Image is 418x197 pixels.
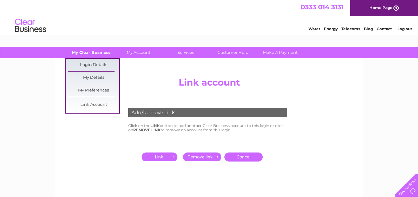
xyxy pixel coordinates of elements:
[183,152,221,161] input: Submit
[301,3,344,11] a: 0333 014 3131
[397,26,412,31] a: Log out
[160,47,211,58] a: Services
[68,72,119,84] a: My Details
[142,152,180,161] input: Submit
[341,26,360,31] a: Telecoms
[62,3,356,30] div: Clear Business is a trading name of Verastar Limited (registered in [GEOGRAPHIC_DATA] No. 3667643...
[364,26,373,31] a: Blog
[127,122,292,134] td: Click on the button to add another Clear Business account to this login or click on to remove an ...
[68,59,119,71] a: Login Details
[133,128,161,132] b: REMOVE LINK
[65,47,117,58] a: My Clear Business
[150,123,160,128] b: LINK
[224,152,263,162] a: Cancel
[15,16,46,35] img: logo.png
[68,99,119,111] a: Link Account
[128,108,287,117] div: Add/Remove Link
[308,26,320,31] a: Water
[68,84,119,97] a: My Preferences
[377,26,392,31] a: Contact
[255,47,306,58] a: Make A Payment
[324,26,338,31] a: Energy
[207,47,259,58] a: Customer Help
[113,47,164,58] a: My Account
